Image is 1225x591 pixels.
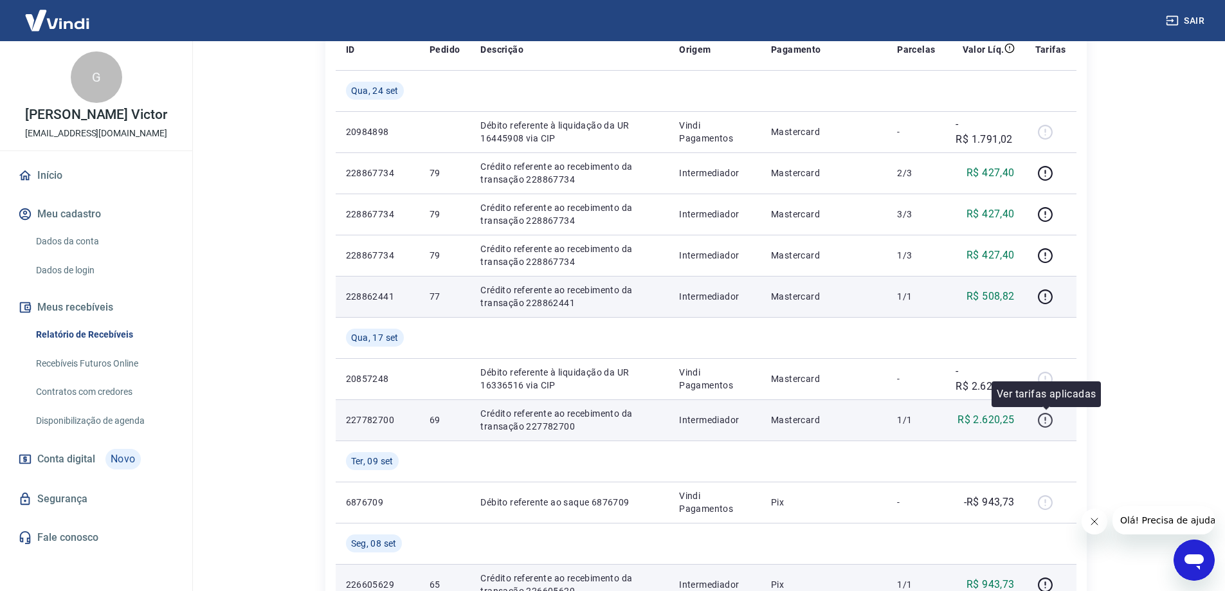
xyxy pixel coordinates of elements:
p: 228862441 [346,290,409,303]
p: Mastercard [771,372,876,385]
p: [EMAIL_ADDRESS][DOMAIN_NAME] [25,127,167,140]
p: [PERSON_NAME] Victor [25,108,167,122]
p: Pix [771,578,876,591]
p: Descrição [480,43,523,56]
a: Contratos com credores [31,379,177,405]
p: Intermediador [679,578,750,591]
p: 6876709 [346,496,409,509]
p: Vindi Pagamentos [679,119,750,145]
p: 20984898 [346,125,409,138]
p: Mastercard [771,414,876,426]
iframe: Fechar mensagem [1082,509,1107,534]
p: Mastercard [771,125,876,138]
p: 20857248 [346,372,409,385]
p: 228867734 [346,167,409,179]
a: Fale conosco [15,523,177,552]
span: Seg, 08 set [351,537,397,550]
p: 79 [430,249,460,262]
p: - [897,372,935,385]
button: Sair [1163,9,1210,33]
p: -R$ 1.791,02 [956,116,1014,147]
p: Crédito referente ao recebimento da transação 227782700 [480,407,658,433]
p: Débito referente à liquidação da UR 16336516 via CIP [480,366,658,392]
p: Mastercard [771,208,876,221]
p: Mastercard [771,167,876,179]
a: Dados da conta [31,228,177,255]
p: Crédito referente ao recebimento da transação 228867734 [480,242,658,268]
a: Disponibilização de agenda [31,408,177,434]
a: Dados de login [31,257,177,284]
p: Crédito referente ao recebimento da transação 228867734 [480,160,658,186]
a: Relatório de Recebíveis [31,322,177,348]
p: -R$ 2.620,25 [956,363,1014,394]
p: Vindi Pagamentos [679,489,750,515]
span: Novo [105,449,141,469]
p: 79 [430,208,460,221]
p: Mastercard [771,249,876,262]
a: Início [15,161,177,190]
p: R$ 2.620,25 [957,412,1014,428]
p: Origem [679,43,711,56]
div: G [71,51,122,103]
p: ID [346,43,355,56]
p: Intermediador [679,208,750,221]
p: 226605629 [346,578,409,591]
p: 1/1 [897,414,935,426]
p: 79 [430,167,460,179]
p: Crédito referente ao recebimento da transação 228867734 [480,201,658,227]
span: Conta digital [37,450,95,468]
p: Crédito referente ao recebimento da transação 228862441 [480,284,658,309]
a: Recebíveis Futuros Online [31,350,177,377]
p: Valor Líq. [963,43,1004,56]
p: 1/1 [897,578,935,591]
p: Ver tarifas aplicadas [997,386,1096,402]
span: Qua, 17 set [351,331,399,344]
a: Conta digitalNovo [15,444,177,475]
p: Parcelas [897,43,935,56]
p: Débito referente à liquidação da UR 16445908 via CIP [480,119,658,145]
p: 227782700 [346,414,409,426]
p: Pix [771,496,876,509]
p: 65 [430,578,460,591]
p: Pedido [430,43,460,56]
p: R$ 427,40 [966,206,1015,222]
p: -R$ 943,73 [964,495,1015,510]
p: R$ 508,82 [966,289,1015,304]
p: 69 [430,414,460,426]
button: Meus recebíveis [15,293,177,322]
iframe: Mensagem da empresa [1112,506,1215,534]
p: Tarifas [1035,43,1066,56]
span: Ter, 09 set [351,455,394,468]
p: 228867734 [346,249,409,262]
p: Intermediador [679,290,750,303]
p: - [897,125,935,138]
p: Vindi Pagamentos [679,366,750,392]
span: Qua, 24 set [351,84,399,97]
p: R$ 427,40 [966,165,1015,181]
p: 228867734 [346,208,409,221]
p: Intermediador [679,167,750,179]
p: Intermediador [679,414,750,426]
span: Olá! Precisa de ajuda? [8,9,108,19]
p: Intermediador [679,249,750,262]
iframe: Botão para abrir a janela de mensagens [1174,540,1215,581]
p: - [897,496,935,509]
p: R$ 427,40 [966,248,1015,263]
img: Vindi [15,1,99,40]
p: 1/3 [897,249,935,262]
p: Mastercard [771,290,876,303]
a: Segurança [15,485,177,513]
p: Débito referente ao saque 6876709 [480,496,658,509]
p: Pagamento [771,43,821,56]
p: 2/3 [897,167,935,179]
button: Meu cadastro [15,200,177,228]
p: 77 [430,290,460,303]
p: 3/3 [897,208,935,221]
p: 1/1 [897,290,935,303]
